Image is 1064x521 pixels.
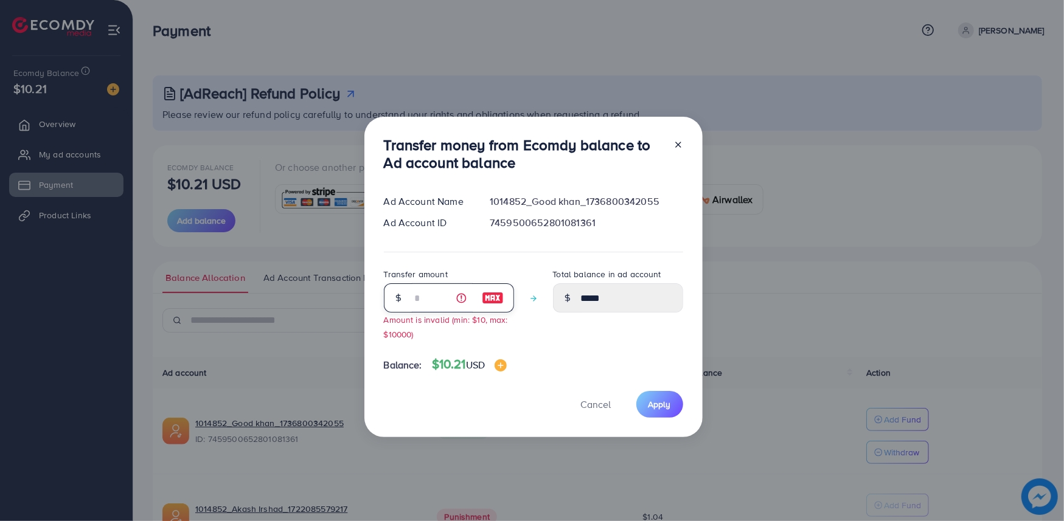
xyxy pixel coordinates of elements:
[480,195,692,209] div: 1014852_Good khan_1736800342055
[648,398,671,410] span: Apply
[384,136,664,171] h3: Transfer money from Ecomdy balance to Ad account balance
[480,216,692,230] div: 7459500652801081361
[466,358,485,371] span: USD
[482,291,504,305] img: image
[566,391,627,417] button: Cancel
[581,398,611,411] span: Cancel
[495,359,507,371] img: image
[384,314,508,339] small: Amount is invalid (min: $10, max: $10000)
[553,268,661,280] label: Total balance in ad account
[374,195,481,209] div: Ad Account Name
[432,357,507,372] h4: $10.21
[384,358,422,372] span: Balance:
[636,391,683,417] button: Apply
[374,216,481,230] div: Ad Account ID
[384,268,448,280] label: Transfer amount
